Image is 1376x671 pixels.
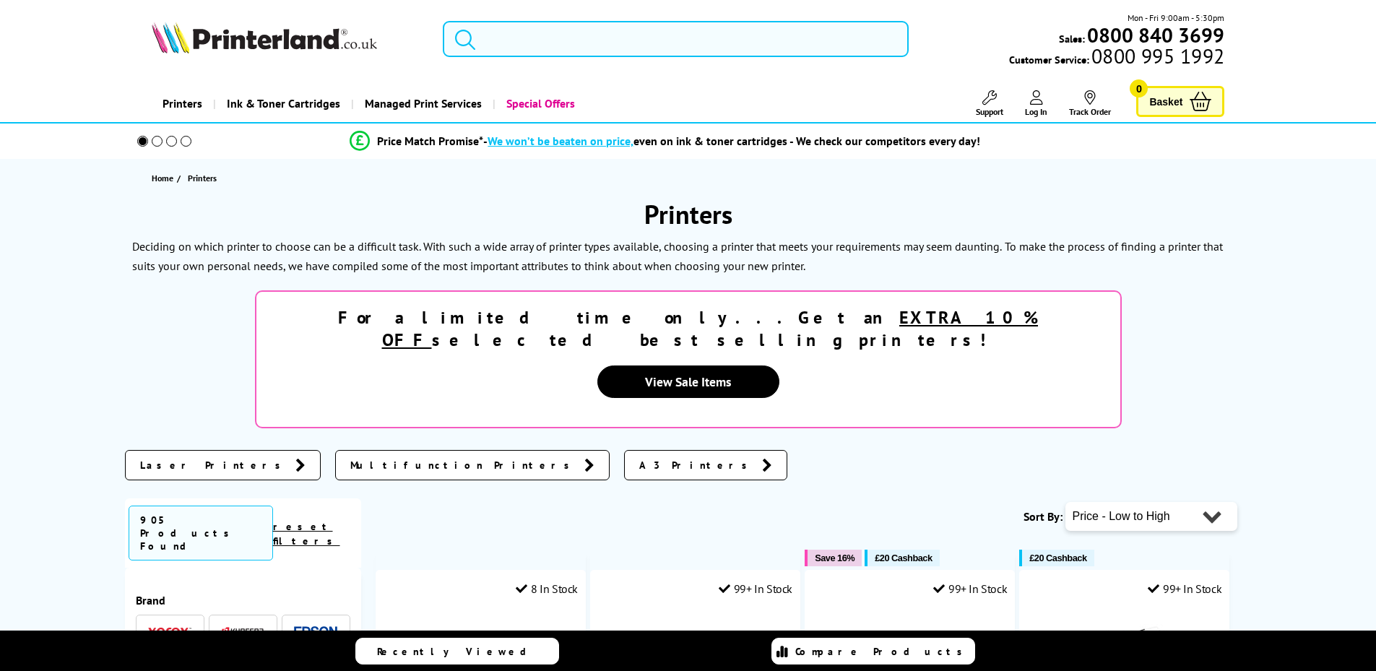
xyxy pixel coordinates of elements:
[1009,49,1224,66] span: Customer Service:
[377,645,541,658] span: Recently Viewed
[355,638,559,664] a: Recently Viewed
[483,134,980,148] div: - even on ink & toner cartridges - We check our competitors every day!
[294,623,337,641] a: Epson
[1148,581,1221,596] div: 99+ In Stock
[273,520,340,547] a: reset filters
[1089,49,1224,63] span: 0800 995 1992
[188,173,217,183] span: Printers
[338,306,1038,351] strong: For a limited time only...Get an selected best selling printers!
[1128,11,1224,25] span: Mon - Fri 9:00am - 5:30pm
[125,450,321,480] a: Laser Printers
[132,239,1223,273] p: To make the process of finding a printer that suits your own personal needs, we have compiled som...
[1069,90,1111,117] a: Track Order
[1024,509,1063,524] span: Sort By:
[350,458,577,472] span: Multifunction Printers
[152,85,213,122] a: Printers
[1025,90,1047,117] a: Log In
[719,581,792,596] div: 99+ In Stock
[125,197,1252,231] h1: Printers
[516,581,578,596] div: 8 In Stock
[294,626,337,637] img: Epson
[118,129,1213,154] li: modal_Promise
[488,134,633,148] span: We won’t be beaten on price,
[795,645,970,658] span: Compare Products
[221,623,264,641] a: Kyocera
[976,90,1003,117] a: Support
[382,306,1039,351] u: EXTRA 10% OFF
[1019,550,1094,566] button: £20 Cashback
[1029,553,1086,563] span: £20 Cashback
[213,85,351,122] a: Ink & Toner Cartridges
[597,365,779,398] a: View Sale Items
[976,106,1003,117] span: Support
[1087,22,1224,48] b: 0800 840 3699
[933,581,1007,596] div: 99+ In Stock
[148,627,191,637] img: Xerox
[152,22,377,53] img: Printerland Logo
[132,239,1002,254] p: Deciding on which printer to choose can be a difficult task. With such a wide array of printer ty...
[351,85,493,122] a: Managed Print Services
[140,458,288,472] span: Laser Printers
[493,85,586,122] a: Special Offers
[136,593,351,607] div: Brand
[221,626,264,637] img: Kyocera
[865,550,939,566] button: £20 Cashback
[1136,86,1224,117] a: Basket 0
[152,22,425,56] a: Printerland Logo
[129,506,273,560] span: 905 Products Found
[771,638,975,664] a: Compare Products
[1149,92,1182,111] span: Basket
[1025,106,1047,117] span: Log In
[805,550,862,566] button: Save 16%
[1130,79,1148,98] span: 0
[227,85,340,122] span: Ink & Toner Cartridges
[152,170,177,186] a: Home
[815,553,854,563] span: Save 16%
[1085,28,1224,42] a: 0800 840 3699
[335,450,610,480] a: Multifunction Printers
[624,450,787,480] a: A3 Printers
[639,458,755,472] span: A3 Printers
[377,134,483,148] span: Price Match Promise*
[1059,32,1085,46] span: Sales:
[148,623,191,641] a: Xerox
[875,553,932,563] span: £20 Cashback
